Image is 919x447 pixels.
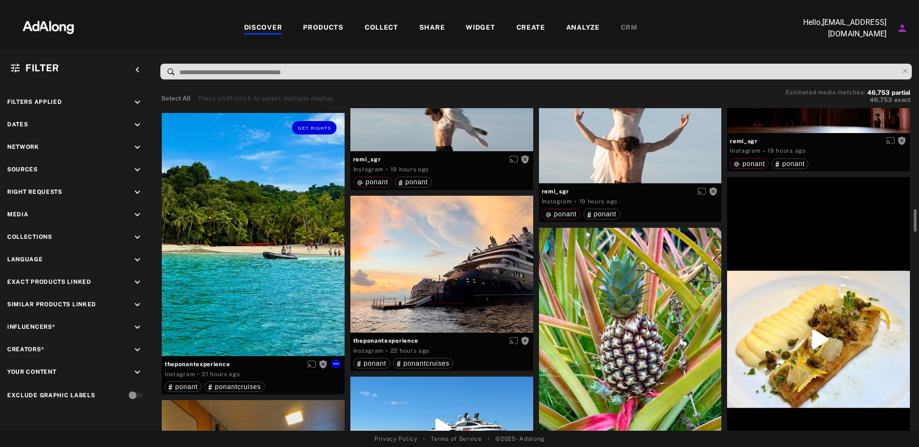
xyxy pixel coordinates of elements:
[7,166,38,173] span: Sources
[397,360,449,367] div: ponantcruises
[579,198,617,205] time: 2025-08-31T15:11:56.000Z
[374,435,417,443] a: Privacy Policy
[742,160,765,168] span: ponant
[357,179,388,185] div: ponant
[767,147,806,154] time: 2025-08-31T15:11:56.000Z
[419,22,445,34] div: SHARE
[391,347,429,354] time: 2025-08-31T12:58:06.000Z
[132,322,143,333] i: keyboard_arrow_down
[521,156,529,162] span: Rights not requested
[132,300,143,310] i: keyboard_arrow_down
[695,186,709,196] button: Enable diffusion on this media
[161,94,191,103] button: Select All
[506,154,521,164] button: Enable diffusion on this media
[7,234,52,240] span: Collections
[405,178,428,186] span: ponant
[897,137,906,144] span: Rights not requested
[132,97,143,108] i: keyboard_arrow_down
[202,371,240,378] time: 2025-08-31T13:18:04.000Z
[165,360,342,369] span: theponantexperience
[132,210,143,220] i: keyboard_arrow_down
[867,89,890,96] span: 46,753
[168,383,198,390] div: ponant
[386,347,388,355] span: ·
[546,211,577,217] div: ponant
[782,160,805,168] span: ponant
[198,94,334,103] div: Press shift+click to select multiple medias
[775,160,805,167] div: ponant
[365,22,398,34] div: COLLECT
[734,160,765,167] div: ponant
[709,188,717,194] span: Rights not requested
[364,359,386,367] span: ponant
[786,89,865,96] span: Estimated media matches:
[132,187,143,198] i: keyboard_arrow_down
[870,96,892,103] span: 46,753
[132,120,143,130] i: keyboard_arrow_down
[357,360,386,367] div: ponant
[132,367,143,378] i: keyboard_arrow_down
[566,22,600,34] div: ANALYZE
[353,165,383,174] div: Instagram
[542,197,572,206] div: Instagram
[319,360,327,367] span: Rights not requested
[542,187,719,196] span: remi_sgr
[495,435,545,443] span: © 2025 - Adalong
[132,65,143,75] i: keyboard_arrow_left
[353,155,530,164] span: remi_sgr
[399,179,428,185] div: ponant
[353,336,530,345] span: theponantexperience
[132,232,143,243] i: keyboard_arrow_down
[431,435,482,443] a: Terms of Service
[244,22,282,34] div: DISCOVER
[7,189,62,195] span: Right Requests
[791,17,886,40] p: Hello, [EMAIL_ADDRESS][DOMAIN_NAME]
[208,383,261,390] div: ponantcruises
[574,198,577,205] span: ·
[25,62,59,74] span: Filter
[403,359,449,367] span: ponantcruises
[7,99,62,105] span: Filters applied
[6,12,90,41] img: 63233d7d88ed69de3c212112c67096b6.png
[132,142,143,153] i: keyboard_arrow_down
[516,22,545,34] div: CREATE
[292,121,336,134] button: Get rights
[215,383,261,391] span: ponantcruises
[298,126,331,131] span: Get rights
[7,301,96,308] span: Similar Products Linked
[132,345,143,355] i: keyboard_arrow_down
[621,22,638,34] div: CRM
[7,369,56,375] span: Your Content
[366,178,388,186] span: ponant
[594,210,616,218] span: ponant
[303,22,344,34] div: PRODUCTS
[466,22,495,34] div: WIDGET
[867,90,910,95] button: 46,753partial
[197,370,200,378] span: ·
[132,165,143,175] i: keyboard_arrow_down
[506,335,521,346] button: Enable diffusion on this media
[7,391,95,400] div: Exclude Graphic Labels
[7,279,91,285] span: Exact Products Linked
[871,401,919,447] iframe: Chat Widget
[391,166,429,173] time: 2025-08-31T15:11:56.000Z
[554,210,577,218] span: ponant
[730,146,760,155] div: Instagram
[730,137,907,145] span: remi_sgr
[132,277,143,288] i: keyboard_arrow_down
[7,144,39,150] span: Network
[871,401,919,447] div: Widget de chat
[353,346,383,355] div: Instagram
[165,370,195,379] div: Instagram
[423,435,426,443] span: •
[488,435,490,443] span: •
[587,211,616,217] div: ponant
[7,346,44,353] span: Creators*
[175,383,198,391] span: ponant
[132,255,143,265] i: keyboard_arrow_down
[521,337,529,344] span: Rights not requested
[386,166,388,173] span: ·
[7,121,28,128] span: Dates
[894,20,910,36] button: Account settings
[7,211,29,218] span: Media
